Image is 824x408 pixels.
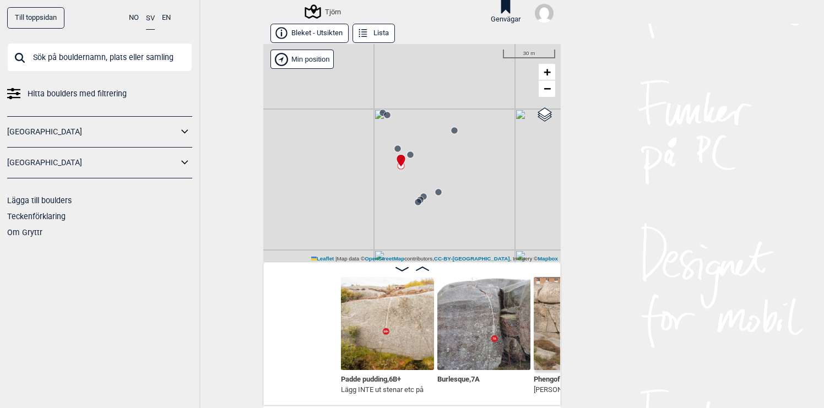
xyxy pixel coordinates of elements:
span: Padde pudding , 6B+ [341,373,401,383]
span: Hitta boulders med filtrering [28,86,127,102]
span: − [544,81,551,95]
button: NO [129,7,139,29]
img: User fallback1 [535,4,554,23]
a: Lägga till boulders [7,196,72,205]
div: Map data © contributors, , Imagery © [308,255,561,263]
div: 30 m [503,50,555,58]
a: Layers [534,102,555,127]
span: Phengofobi , 4+ [534,373,579,383]
a: Hitta boulders med filtrering [7,86,192,102]
a: Zoom in [539,64,555,80]
button: EN [162,7,171,29]
div: Tjörn [306,5,341,18]
button: Lista [353,24,395,43]
img: Padde pudding [341,277,434,370]
span: | [335,255,337,262]
a: Till toppsidan [7,7,64,29]
a: Zoom out [539,80,555,97]
span: Burlesque , 7A [437,373,480,383]
a: Teckenförklaring [7,212,66,221]
p: Lägg INTE ut stenar etc på [341,384,424,395]
a: OpenStreetMap [365,255,404,262]
button: Bleket - Utsikten [270,24,349,43]
div: Vis min position [270,50,334,69]
a: Om Gryttr [7,228,42,237]
img: Burlesque 240412 [437,277,530,370]
a: CC-BY-[GEOGRAPHIC_DATA] [434,255,510,262]
button: SV [146,7,155,30]
a: [GEOGRAPHIC_DATA] [7,155,178,171]
a: Leaflet [311,255,334,262]
span: + [544,65,551,79]
a: [GEOGRAPHIC_DATA] [7,124,178,140]
input: Sök på bouldernamn, plats eller samling [7,43,192,72]
img: Phengofobi 220904 [534,277,627,370]
a: Mapbox [538,255,558,262]
p: [PERSON_NAME] till vänster [534,384,620,395]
